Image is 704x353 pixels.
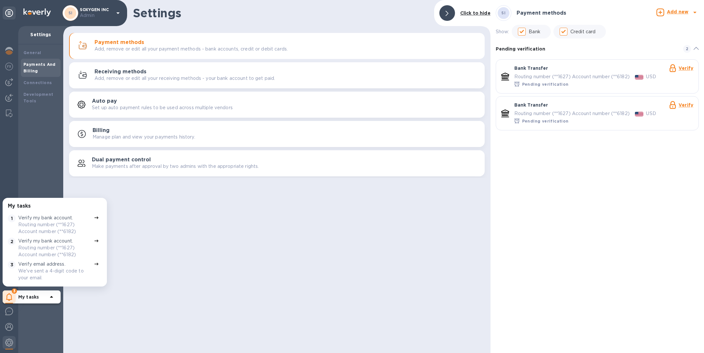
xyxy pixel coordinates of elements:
[8,238,16,245] span: 2
[95,69,146,75] h3: Receiving methods
[501,10,506,15] b: SI
[8,203,31,209] h3: My tasks
[92,98,117,104] h3: Auto pay
[514,73,630,80] p: Routing number (**1627) Account number (**6182)
[95,46,288,52] p: Add, remove or edit all your payment methods - bank accounts, credit or debit cards.
[23,50,41,55] b: General
[460,10,491,16] b: Click to hide
[69,121,485,147] button: BillingManage plan and view your payments history.
[23,80,52,85] b: Connections
[18,244,91,258] p: Routing number (**1627) Account number (**6182)
[529,28,540,35] p: Bank
[679,102,693,108] a: Verify
[69,33,485,59] button: Payment methodsAdd, remove or edit all your payment methods - bank accounts, credit or debit cards.
[18,238,73,244] p: Verify my bank account.
[23,31,58,38] p: Settings
[517,10,566,16] h3: Payment methods
[646,73,656,80] p: USD
[18,294,39,300] b: My tasks
[95,39,144,46] h3: Payment methods
[23,8,51,16] img: Logo
[514,110,630,117] p: Routing number (**1627) Account number (**6182)
[679,66,693,71] a: Verify
[69,150,485,176] button: Dual payment controlMake payments after approval by two admins with the appropriate rights.
[496,38,699,59] div: Pending verification 2
[635,75,644,80] img: USD
[522,82,569,87] b: Pending verification
[570,28,595,35] p: Credit card
[12,288,17,294] span: 3
[18,268,91,281] p: We've sent a 4-digit code to your email.
[93,134,195,140] p: Manage plan and view your payments history.
[80,7,112,19] p: SOXYGEN INC
[69,62,485,88] button: Receiving methodsAdd, remove or edit all your receiving methods - your bank account to get paid.
[8,261,16,269] span: 3
[23,92,53,103] b: Development Tools
[23,62,56,73] b: Payments And Billing
[95,75,275,82] p: Add, remove or edit all your receiving methods - your bank account to get paid.
[514,65,548,71] p: Bank Transfer
[133,6,429,20] h1: Settings
[8,214,16,222] span: 1
[496,38,699,133] div: default-method
[683,45,691,53] span: 2
[635,112,644,116] img: USD
[514,102,548,108] p: Bank Transfer
[18,221,91,235] p: Routing number (**1627) Account number (**6182)
[80,12,112,19] p: Admin
[92,157,151,163] h3: Dual payment control
[93,127,110,134] h3: Billing
[5,63,13,70] img: Foreign exchange
[18,261,66,268] p: Verify email address.
[496,28,509,35] p: Show:
[69,92,485,118] button: Auto paySet up auto payment rules to be used across multiple vendors
[18,214,73,221] p: Verify my bank account.
[496,46,546,51] b: Pending verification
[3,7,16,20] div: Unpin categories
[92,104,233,111] p: Set up auto payment rules to be used across multiple vendors
[522,119,569,124] b: Pending verification
[68,10,73,15] b: SI
[646,110,656,117] p: USD
[92,163,259,170] p: Make payments after approval by two admins with the appropriate rights.
[667,9,688,14] b: Add new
